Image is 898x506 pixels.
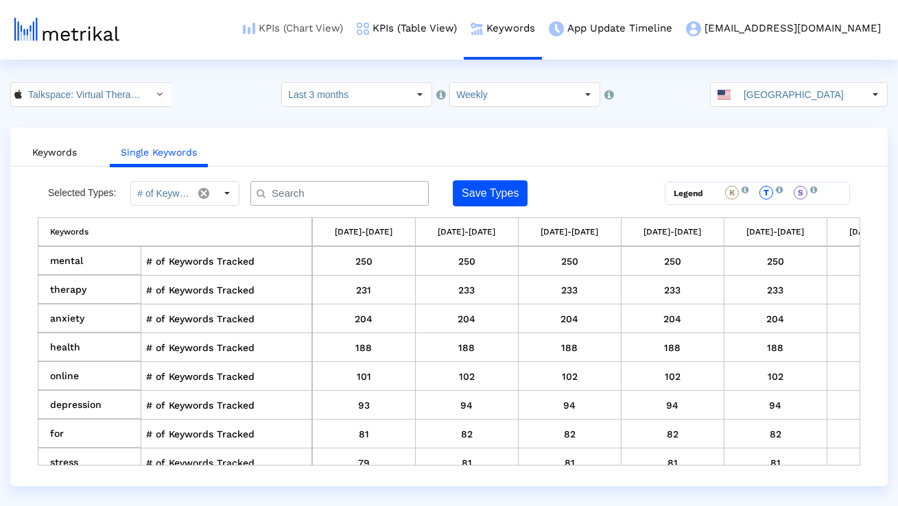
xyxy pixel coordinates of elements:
button: Save Types [453,180,528,206]
div: S [794,186,807,200]
div: Select [408,83,432,106]
a: Single Keywords [110,140,208,167]
img: my-account-menu-icon.png [686,21,701,36]
td: 81 [313,420,416,448]
th: [DATE]-[DATE] [622,218,724,247]
div: Select [148,83,172,106]
td: # of Keywords Tracked [141,276,313,304]
td: 233 [519,276,622,304]
td: 101 [313,362,416,391]
td: 81 [724,448,827,477]
th: [DATE]-[DATE] [724,218,827,247]
td: 204 [416,304,519,333]
img: keywords.png [471,23,483,35]
td: # of Keywords Tracked [141,391,313,420]
td: # of Keywords Tracked [141,247,313,276]
a: Keywords [21,140,88,165]
td: 250 [622,247,724,276]
td: anxiety [38,304,141,333]
td: 82 [622,420,724,448]
img: metrical-logo-light.png [14,18,119,41]
th: Keywords [38,218,313,247]
td: 82 [519,420,622,448]
td: 250 [313,247,416,276]
td: 94 [416,391,519,420]
td: depression [38,391,141,420]
td: for [38,420,141,448]
td: 82 [724,420,827,448]
td: 188 [313,333,416,362]
td: 94 [622,391,724,420]
div: Select [576,83,600,106]
th: [DATE]-[DATE] [313,218,416,247]
td: # of Keywords Tracked [141,448,313,477]
td: 250 [416,247,519,276]
td: 94 [724,391,827,420]
td: health [38,333,141,362]
div: T [759,186,773,200]
td: # of Keywords Tracked [141,333,313,362]
td: 102 [519,362,622,391]
div: Select [864,83,887,106]
img: app-update-menu-icon.png [549,21,564,36]
td: therapy [38,276,141,304]
td: 102 [416,362,519,391]
td: 188 [724,333,827,362]
td: # of Keywords Tracked [141,362,313,391]
td: Legend [665,182,716,204]
td: 81 [519,448,622,477]
td: 188 [622,333,724,362]
td: mental [38,247,141,276]
td: 250 [724,247,827,276]
td: 233 [724,276,827,304]
td: 79 [313,448,416,477]
td: stress [38,448,141,477]
td: 231 [313,276,416,304]
td: 82 [416,420,519,448]
td: 93 [313,391,416,420]
div: K [725,186,739,200]
input: Search [262,186,423,201]
td: 204 [724,304,827,333]
td: 233 [416,276,519,304]
td: 233 [622,276,724,304]
td: 188 [519,333,622,362]
td: 188 [416,333,519,362]
td: # of Keywords Tracked [141,304,313,333]
img: kpi-table-menu-icon.png [357,23,369,35]
th: [DATE]-[DATE] [519,218,622,247]
td: 204 [313,304,416,333]
td: 94 [519,391,622,420]
td: 102 [622,362,724,391]
td: 204 [622,304,724,333]
th: [DATE]-[DATE] [416,218,519,247]
td: 204 [519,304,622,333]
td: online [38,362,141,391]
td: 250 [519,247,622,276]
td: 81 [416,448,519,477]
div: Selected Types: [48,181,130,206]
td: # of Keywords Tracked [141,420,313,448]
td: 102 [724,362,827,391]
td: 81 [622,448,724,477]
div: Select [215,182,239,205]
img: kpi-chart-menu-icon.png [243,23,255,34]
